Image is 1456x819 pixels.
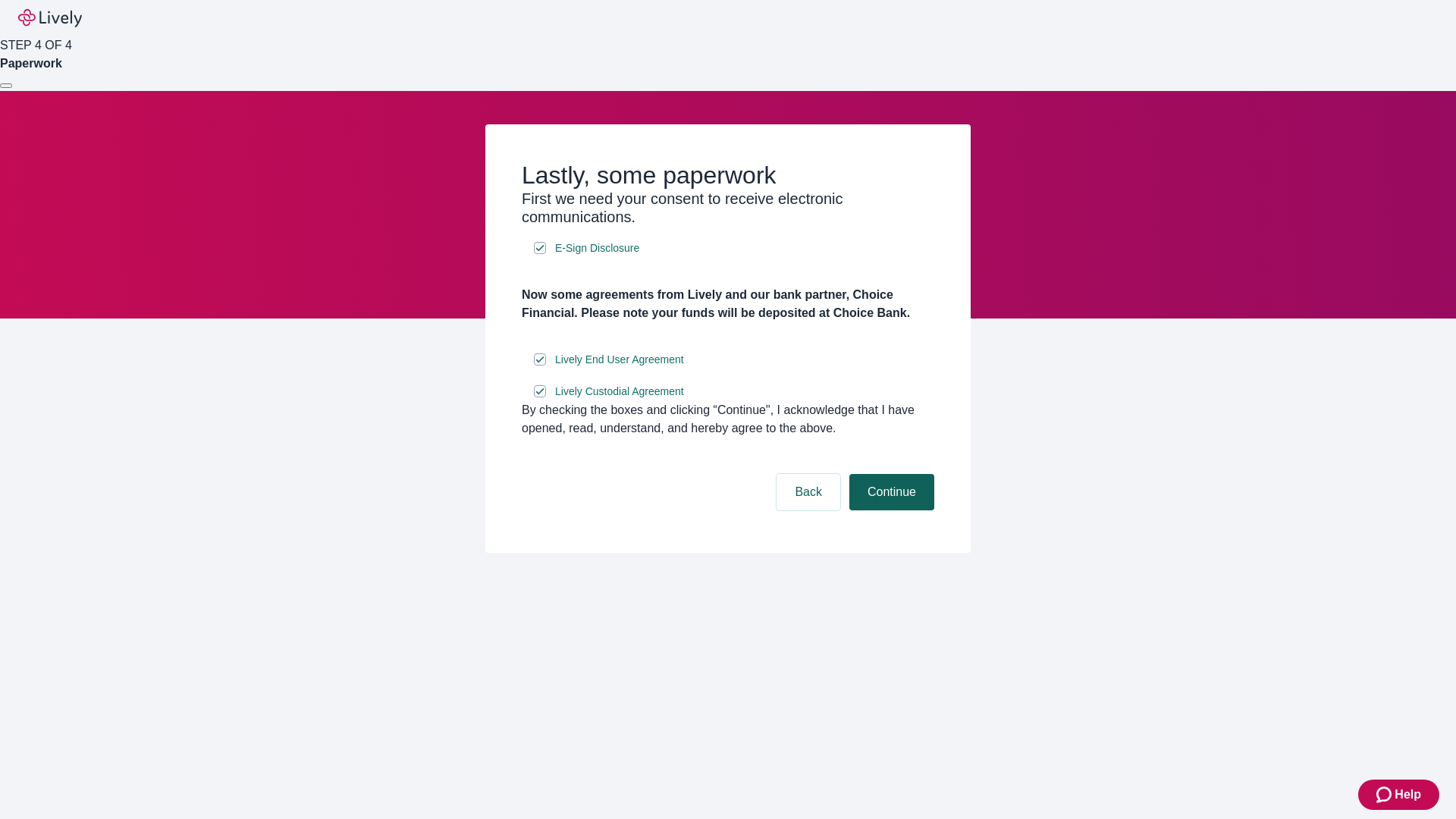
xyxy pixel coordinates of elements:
button: Continue [849,474,934,510]
span: Lively Custodial Agreement [555,384,684,400]
span: E-Sign Disclosure [555,240,639,256]
img: Lively [18,9,82,27]
span: Lively End User Agreement [555,352,684,368]
button: Zendesk support iconHelp [1358,780,1439,810]
a: e-sign disclosure document [552,382,687,401]
h3: First we need your consent to receive electronic communications. [522,190,934,226]
svg: Zendesk support icon [1376,786,1395,804]
h2: Lastly, some paperwork [522,161,934,190]
div: By checking the boxes and clicking “Continue", I acknowledge that I have opened, read, understand... [522,401,934,438]
h4: Now some agreements from Lively and our bank partner, Choice Financial. Please note your funds wi... [522,286,934,322]
a: e-sign disclosure document [552,350,687,369]
a: e-sign disclosure document [552,239,642,258]
button: Back [777,474,840,510]
span: Help [1395,786,1421,804]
